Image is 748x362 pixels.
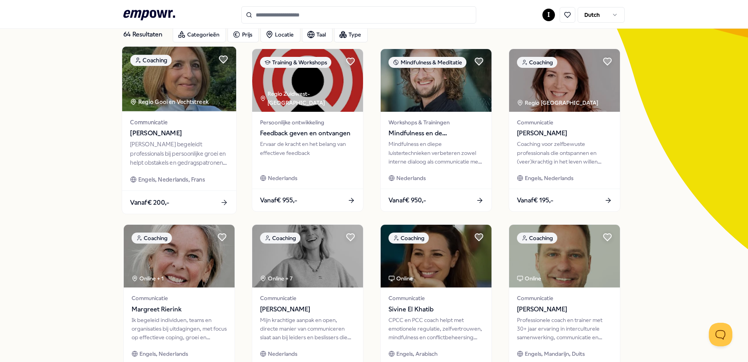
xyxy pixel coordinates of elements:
[388,118,484,127] span: Workshops & Trainingen
[525,174,573,182] span: Engels, Nederlands
[380,49,492,212] a: package imageMindfulness & MeditatieWorkshops & TrainingenMindfulness en de deeplistening-technie...
[260,57,331,68] div: Training & Workshops
[396,349,437,358] span: Engels, Arabisch
[388,140,484,166] div: Mindfulness en diepe luistertechnieken verbeteren zowel interne dialoog als communicatie met ande...
[122,47,236,111] img: package image
[260,27,300,42] button: Locatie
[138,175,205,184] span: Engels, Nederlands, Frans
[509,49,620,212] a: package imageCoachingRegio [GEOGRAPHIC_DATA] Communicatie[PERSON_NAME]Coaching voor zelfbewuste p...
[260,128,355,138] span: Feedback geven en ontvangen
[130,55,172,66] div: Coaching
[260,294,355,302] span: Communicatie
[132,294,227,302] span: Communicatie
[509,225,620,287] img: package image
[124,225,235,287] img: package image
[517,233,557,244] div: Coaching
[517,140,612,166] div: Coaching voor zelfbewuste professionals die ontspannen en (veer)krachtig in het leven willen staan.
[381,225,491,287] img: package image
[517,316,612,342] div: Professionele coach en trainer met 30+ jaar ervaring in interculturele samenwerking, communicatie...
[388,274,413,283] div: Online
[396,174,426,182] span: Nederlands
[381,49,491,112] img: package image
[252,225,363,287] img: package image
[132,316,227,342] div: Ik begeleid individuen, teams en organisaties bij uitdagingen, met focus op effectieve coping, gr...
[388,233,429,244] div: Coaching
[260,195,297,206] span: Vanaf € 955,-
[302,27,332,42] button: Taal
[173,27,226,42] button: Categorieën
[517,274,541,283] div: Online
[260,274,293,283] div: Online + 7
[130,197,169,207] span: Vanaf € 200,-
[260,89,363,107] div: Regio Zuidwest-[GEOGRAPHIC_DATA]
[252,49,363,112] img: package image
[260,233,300,244] div: Coaching
[709,323,732,346] iframe: Help Scout Beacon - Open
[260,140,355,166] div: Ervaar de kracht en het belang van effectieve feedback
[388,57,466,68] div: Mindfulness & Meditatie
[123,27,166,42] div: 64 Resultaten
[260,316,355,342] div: Mijn krachtige aanpak en open, directe manier van communiceren slaat aan bij leiders en beslisser...
[268,349,297,358] span: Nederlands
[388,304,484,315] span: Sivine El Khatib
[388,316,484,342] div: CPCC en PCC coach helpt met emotionele regulatie, zelfvertrouwen, mindfulness en conflictbeheersi...
[130,140,228,167] div: [PERSON_NAME] begeleidt professionals bij persoonlijke groei en helpt obstakels en gedragspatrone...
[268,174,297,182] span: Nederlands
[122,46,237,215] a: package imageCoachingRegio Gooi en Vechtstreek Communicatie[PERSON_NAME][PERSON_NAME] begeleidt p...
[241,6,476,24] input: Search for products, categories or subcategories
[130,128,228,138] span: [PERSON_NAME]
[517,195,553,206] span: Vanaf € 195,-
[517,118,612,127] span: Communicatie
[509,49,620,112] img: package image
[517,98,600,107] div: Regio [GEOGRAPHIC_DATA]
[132,274,164,283] div: Online + 1
[260,304,355,315] span: [PERSON_NAME]
[517,128,612,138] span: [PERSON_NAME]
[260,118,355,127] span: Persoonlijke ontwikkeling
[517,294,612,302] span: Communicatie
[388,294,484,302] span: Communicatie
[542,9,555,21] button: I
[228,27,259,42] button: Prijs
[525,349,585,358] span: Engels, Mandarijn, Duits
[130,97,210,106] div: Regio Gooi en Vechtstreek
[517,57,557,68] div: Coaching
[517,304,612,315] span: [PERSON_NAME]
[130,118,228,127] span: Communicatie
[252,49,363,212] a: package imageTraining & WorkshopsRegio Zuidwest-[GEOGRAPHIC_DATA] Persoonlijke ontwikkelingFeedba...
[132,233,172,244] div: Coaching
[139,349,188,358] span: Engels, Nederlands
[132,304,227,315] span: Margreet Rierink
[388,128,484,138] span: Mindfulness en de deeplistening-techniek
[388,195,426,206] span: Vanaf € 950,-
[334,27,368,42] button: Type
